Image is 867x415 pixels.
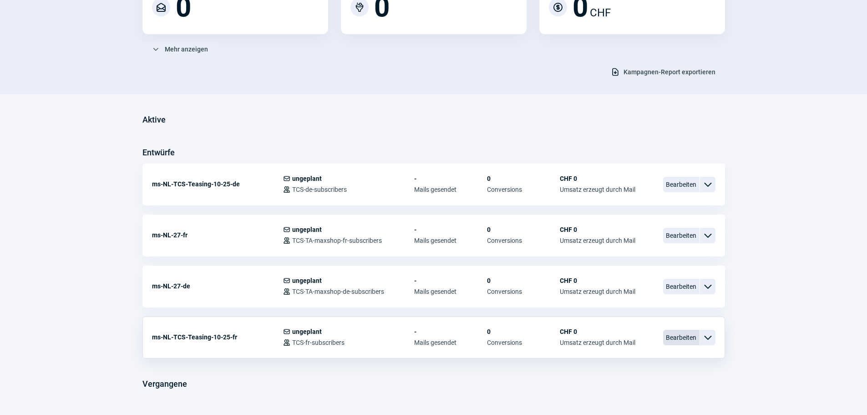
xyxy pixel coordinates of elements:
span: Bearbeiten [663,228,700,243]
span: Bearbeiten [663,279,700,294]
span: CHF 0 [560,175,635,182]
span: Umsatz erzeugt durch Mail [560,237,635,244]
button: Kampagnen-Report exportieren [601,64,725,80]
h3: Vergangene [142,377,187,391]
span: Bearbeiten [663,330,700,345]
span: TCS-fr-subscribers [292,339,345,346]
span: - [414,277,487,284]
span: CHF [590,5,611,21]
span: TCS-TA-maxshop-de-subscribers [292,288,384,295]
span: Bearbeiten [663,177,700,192]
span: Conversions [487,237,560,244]
span: ungeplant [292,328,322,335]
span: Mehr anzeigen [165,42,208,56]
span: Conversions [487,339,560,346]
div: ms-NL-27-fr [152,226,283,244]
span: Kampagnen-Report exportieren [624,65,715,79]
span: - [414,226,487,233]
span: 0 [487,226,560,233]
span: Umsatz erzeugt durch Mail [560,339,635,346]
span: ungeplant [292,226,322,233]
span: TCS-de-subscribers [292,186,347,193]
h3: Entwürfe [142,145,175,160]
div: ms-NL-27-de [152,277,283,295]
div: ms-NL-TCS-Teasing-10-25-de [152,175,283,193]
span: - [414,328,487,335]
span: TCS-TA-maxshop-fr-subscribers [292,237,382,244]
span: ungeplant [292,175,322,182]
span: CHF 0 [560,328,635,335]
span: ungeplant [292,277,322,284]
span: Mails gesendet [414,288,487,295]
span: Mails gesendet [414,339,487,346]
span: Umsatz erzeugt durch Mail [560,288,635,295]
button: Mehr anzeigen [142,41,218,57]
span: CHF 0 [560,277,635,284]
h3: Aktive [142,113,166,127]
span: - [414,175,487,182]
span: 0 [487,328,560,335]
span: Mails gesendet [414,186,487,193]
span: CHF 0 [560,226,635,233]
span: 0 [487,175,560,182]
span: Conversions [487,186,560,193]
span: Mails gesendet [414,237,487,244]
span: Umsatz erzeugt durch Mail [560,186,635,193]
span: Conversions [487,288,560,295]
div: ms-NL-TCS-Teasing-10-25-fr [152,328,283,346]
span: 0 [487,277,560,284]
